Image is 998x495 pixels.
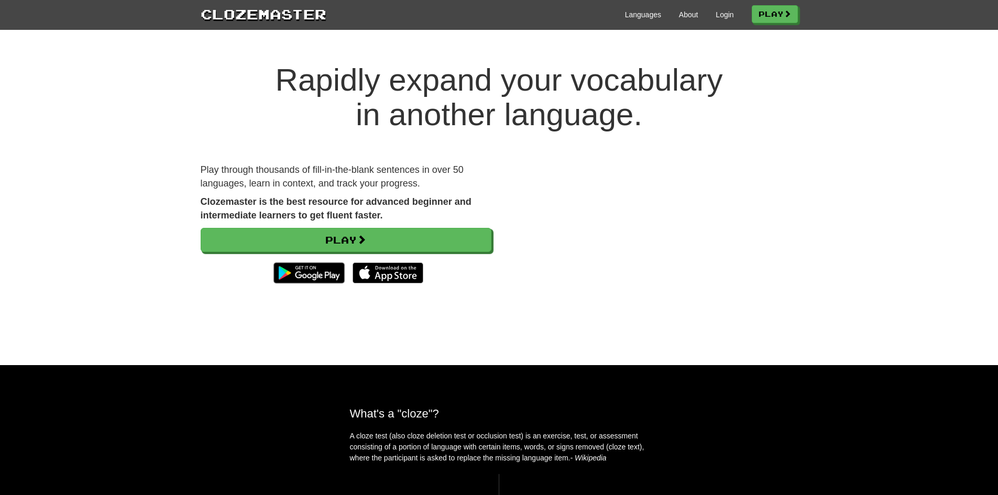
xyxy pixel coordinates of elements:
[201,163,491,190] p: Play through thousands of fill-in-the-blank sentences in over 50 languages, learn in context, and...
[625,9,661,20] a: Languages
[353,262,423,283] img: Download_on_the_App_Store_Badge_US-UK_135x40-25178aeef6eb6b83b96f5f2d004eda3bffbb37122de64afbaef7...
[201,228,491,252] a: Play
[350,407,649,420] h2: What's a "cloze"?
[201,4,326,24] a: Clozemaster
[716,9,733,20] a: Login
[350,431,649,464] p: A cloze test (also cloze deletion test or occlusion test) is an exercise, test, or assessment con...
[752,5,798,23] a: Play
[679,9,698,20] a: About
[268,257,349,289] img: Get it on Google Play
[571,454,607,462] em: - Wikipedia
[201,196,471,221] strong: Clozemaster is the best resource for advanced beginner and intermediate learners to get fluent fa...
